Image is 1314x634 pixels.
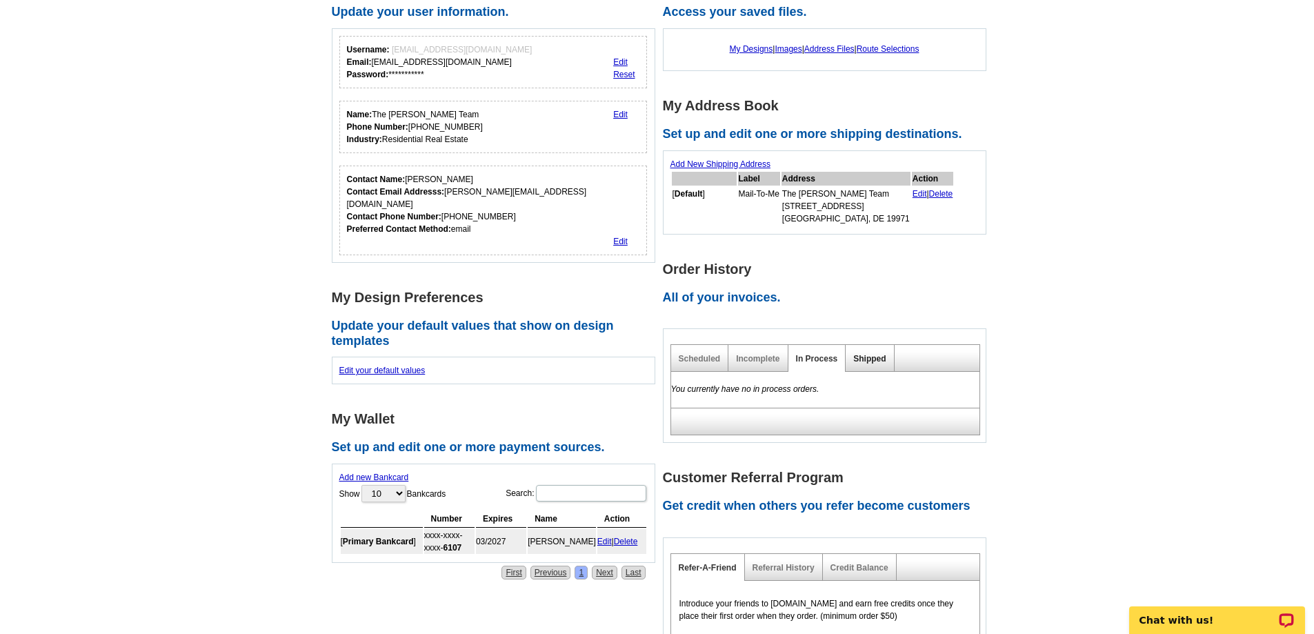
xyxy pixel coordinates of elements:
[912,172,954,186] th: Action
[339,484,446,504] label: Show Bankcards
[501,566,526,579] a: First
[775,44,802,54] a: Images
[332,412,663,426] h1: My Wallet
[343,537,414,546] b: Primary Bankcard
[361,485,406,502] select: ShowBankcards
[347,187,445,197] strong: Contact Email Addresss:
[476,511,526,528] th: Expires
[530,566,571,579] a: Previous
[392,45,532,55] span: [EMAIL_ADDRESS][DOMAIN_NAME]
[536,485,646,502] input: Search:
[753,563,815,573] a: Referral History
[339,101,648,153] div: Your personal details.
[912,187,954,226] td: |
[613,110,628,119] a: Edit
[679,354,721,364] a: Scheduled
[613,237,628,246] a: Edit
[663,262,994,277] h1: Order History
[341,529,423,554] td: [ ]
[663,499,994,514] h2: Get credit when others you refer become customers
[332,290,663,305] h1: My Design Preferences
[424,511,475,528] th: Number
[528,511,596,528] th: Name
[679,563,737,573] a: Refer-A-Friend
[444,543,462,553] strong: 6107
[782,187,910,226] td: The [PERSON_NAME] Team [STREET_ADDRESS] [GEOGRAPHIC_DATA], DE 19971
[613,70,635,79] a: Reset
[332,440,663,455] h2: Set up and edit one or more payment sources.
[853,354,886,364] a: Shipped
[796,354,838,364] a: In Process
[663,5,994,20] h2: Access your saved files.
[675,189,703,199] b: Default
[670,159,770,169] a: Add New Shipping Address
[476,529,526,554] td: 03/2027
[347,212,441,221] strong: Contact Phone Number:
[830,563,888,573] a: Credit Balance
[347,110,372,119] strong: Name:
[597,529,646,554] td: |
[332,5,663,20] h2: Update your user information.
[597,537,612,546] a: Edit
[347,175,406,184] strong: Contact Name:
[332,319,663,348] h2: Update your default values that show on design templates
[782,172,910,186] th: Address
[738,172,780,186] th: Label
[347,224,451,234] strong: Preferred Contact Method:
[804,44,855,54] a: Address Files
[736,354,779,364] a: Incomplete
[857,44,919,54] a: Route Selections
[347,70,389,79] strong: Password:
[738,187,780,226] td: Mail-To-Me
[528,529,596,554] td: [PERSON_NAME]
[730,44,773,54] a: My Designs
[347,122,408,132] strong: Phone Number:
[347,173,640,235] div: [PERSON_NAME] [PERSON_NAME][EMAIL_ADDRESS][DOMAIN_NAME] [PHONE_NUMBER] email
[613,57,628,67] a: Edit
[339,36,648,88] div: Your login information.
[347,108,483,146] div: The [PERSON_NAME] Team [PHONE_NUMBER] Residential Real Estate
[592,566,617,579] a: Next
[597,511,646,528] th: Action
[347,135,382,144] strong: Industry:
[621,566,646,579] a: Last
[663,99,994,113] h1: My Address Book
[1120,591,1314,634] iframe: LiveChat chat widget
[663,127,994,142] h2: Set up and edit one or more shipping destinations.
[575,566,588,579] a: 1
[671,384,819,394] em: You currently have no in process orders.
[929,189,953,199] a: Delete
[614,537,638,546] a: Delete
[663,470,994,485] h1: Customer Referral Program
[913,189,927,199] a: Edit
[339,366,426,375] a: Edit your default values
[672,187,737,226] td: [ ]
[347,57,372,67] strong: Email:
[670,36,979,62] div: | | |
[679,597,971,622] p: Introduce your friends to [DOMAIN_NAME] and earn free credits once they place their first order w...
[663,290,994,306] h2: All of your invoices.
[424,529,475,554] td: xxxx-xxxx-xxxx-
[339,166,648,255] div: Who should we contact regarding order issues?
[347,45,390,55] strong: Username:
[339,473,409,482] a: Add new Bankcard
[506,484,647,503] label: Search:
